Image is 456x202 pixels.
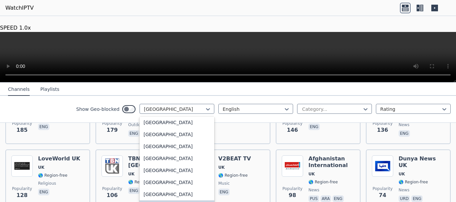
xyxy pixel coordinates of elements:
[128,130,140,137] p: eng
[140,188,214,200] div: [GEOGRAPHIC_DATA]
[102,121,122,126] span: Popularity
[12,121,32,126] span: Popularity
[38,123,49,130] p: eng
[320,195,331,202] p: ara
[372,155,393,177] img: Dunya News UK
[218,165,225,170] span: UK
[140,140,214,152] div: [GEOGRAPHIC_DATA]
[289,191,296,199] span: 98
[38,189,49,195] p: eng
[16,126,27,134] span: 185
[128,187,140,194] p: eng
[76,106,120,112] label: Show Geo-blocked
[128,179,158,185] span: 🌎 Region-free
[399,187,409,193] span: news
[128,122,145,127] span: outdoor
[308,179,338,185] span: 🌎 Region-free
[377,126,388,134] span: 136
[218,173,248,178] span: 🌎 Region-free
[308,195,319,202] p: pus
[308,155,355,169] h6: Afghanistan International
[411,195,423,202] p: eng
[399,179,428,185] span: 🌎 Region-free
[282,186,302,191] span: Popularity
[308,171,315,177] span: UK
[308,187,319,193] span: news
[128,155,174,169] h6: TBN [GEOGRAPHIC_DATA]
[101,155,123,177] img: TBN UK
[102,186,122,191] span: Popularity
[287,126,298,134] span: 146
[8,83,30,96] button: Channels
[218,155,251,162] h6: V2BEAT TV
[399,155,445,169] h6: Dunya News UK
[5,4,34,12] a: WatchIPTV
[106,191,118,199] span: 106
[379,191,386,199] span: 74
[282,121,302,126] span: Popularity
[38,181,56,186] span: religious
[38,155,80,162] h6: LoveWorld UK
[40,83,59,96] button: Playlists
[128,171,135,177] span: UK
[218,181,230,186] span: music
[38,173,67,178] span: 🌎 Region-free
[282,155,303,177] img: Afghanistan International
[399,195,410,202] p: urd
[399,122,409,127] span: news
[399,171,405,177] span: UK
[11,155,33,177] img: LoveWorld UK
[16,191,27,199] span: 128
[308,123,320,130] p: eng
[140,176,214,188] div: [GEOGRAPHIC_DATA]
[140,116,214,128] div: [GEOGRAPHIC_DATA]
[12,186,32,191] span: Popularity
[399,130,410,137] p: eng
[373,121,393,126] span: Popularity
[106,126,118,134] span: 179
[332,195,344,202] p: eng
[373,186,393,191] span: Popularity
[140,128,214,140] div: [GEOGRAPHIC_DATA]
[140,164,214,176] div: [GEOGRAPHIC_DATA]
[140,152,214,164] div: [GEOGRAPHIC_DATA]
[218,189,230,195] p: eng
[38,165,44,170] span: UK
